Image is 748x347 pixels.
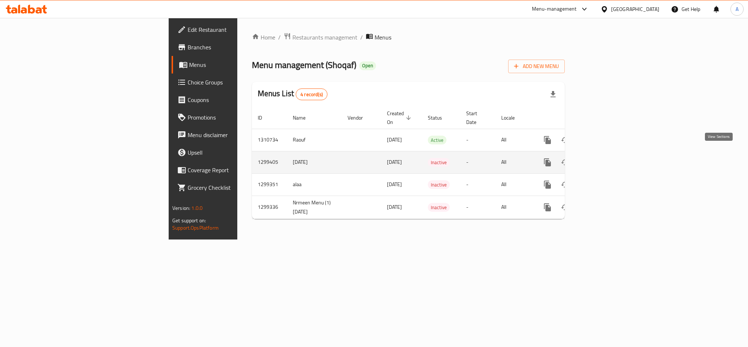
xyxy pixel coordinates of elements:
[258,88,327,100] h2: Menus List
[387,109,413,127] span: Created On
[359,63,376,69] span: Open
[172,91,294,109] a: Coupons
[508,60,565,73] button: Add New Menu
[428,203,450,212] span: Inactive
[172,73,294,91] a: Choice Groups
[736,5,739,13] span: A
[252,107,615,219] table: enhanced table
[172,144,294,161] a: Upsell
[387,157,402,167] span: [DATE]
[252,33,565,42] nav: breadcrumb
[172,161,294,179] a: Coverage Report
[258,113,272,122] span: ID
[460,196,495,219] td: -
[348,113,372,122] span: Vendor
[172,126,294,144] a: Menu disclaimer
[172,109,294,126] a: Promotions
[252,57,356,73] span: Menu management ( Shoqaf )
[556,131,574,149] button: Change Status
[544,86,562,103] div: Export file
[188,43,288,52] span: Branches
[172,179,294,196] a: Grocery Checklist
[188,131,288,139] span: Menu disclaimer
[287,196,342,219] td: Nrmeen Menu (1) [DATE]
[611,5,659,13] div: [GEOGRAPHIC_DATA]
[460,173,495,196] td: -
[428,113,452,122] span: Status
[292,33,357,42] span: Restaurants management
[556,154,574,171] button: Change Status
[533,107,615,129] th: Actions
[539,199,556,216] button: more
[287,129,342,151] td: Raouf
[495,151,533,173] td: All
[514,62,559,71] span: Add New Menu
[188,148,288,157] span: Upsell
[172,38,294,56] a: Branches
[387,202,402,212] span: [DATE]
[539,131,556,149] button: more
[495,173,533,196] td: All
[293,113,315,122] span: Name
[387,180,402,189] span: [DATE]
[287,151,342,173] td: [DATE]
[188,95,288,104] span: Coupons
[172,216,206,225] span: Get support on:
[188,25,288,34] span: Edit Restaurant
[360,33,363,42] li: /
[501,113,524,122] span: Locale
[172,21,294,38] a: Edit Restaurant
[188,113,288,122] span: Promotions
[428,181,450,189] span: Inactive
[189,60,288,69] span: Menus
[466,109,487,127] span: Start Date
[428,136,446,144] span: Active
[495,196,533,219] td: All
[296,91,327,98] span: 4 record(s)
[188,166,288,174] span: Coverage Report
[539,154,556,171] button: more
[495,129,533,151] td: All
[287,173,342,196] td: alaa
[188,78,288,87] span: Choice Groups
[387,135,402,144] span: [DATE]
[556,199,574,216] button: Change Status
[188,183,288,192] span: Grocery Checklist
[172,203,190,213] span: Version:
[191,203,203,213] span: 1.0.0
[172,56,294,73] a: Menus
[460,129,495,151] td: -
[428,158,450,167] span: Inactive
[296,88,327,100] div: Total records count
[539,176,556,193] button: more
[532,5,577,14] div: Menu-management
[460,151,495,173] td: -
[359,61,376,70] div: Open
[375,33,391,42] span: Menus
[284,33,357,42] a: Restaurants management
[172,223,219,233] a: Support.OpsPlatform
